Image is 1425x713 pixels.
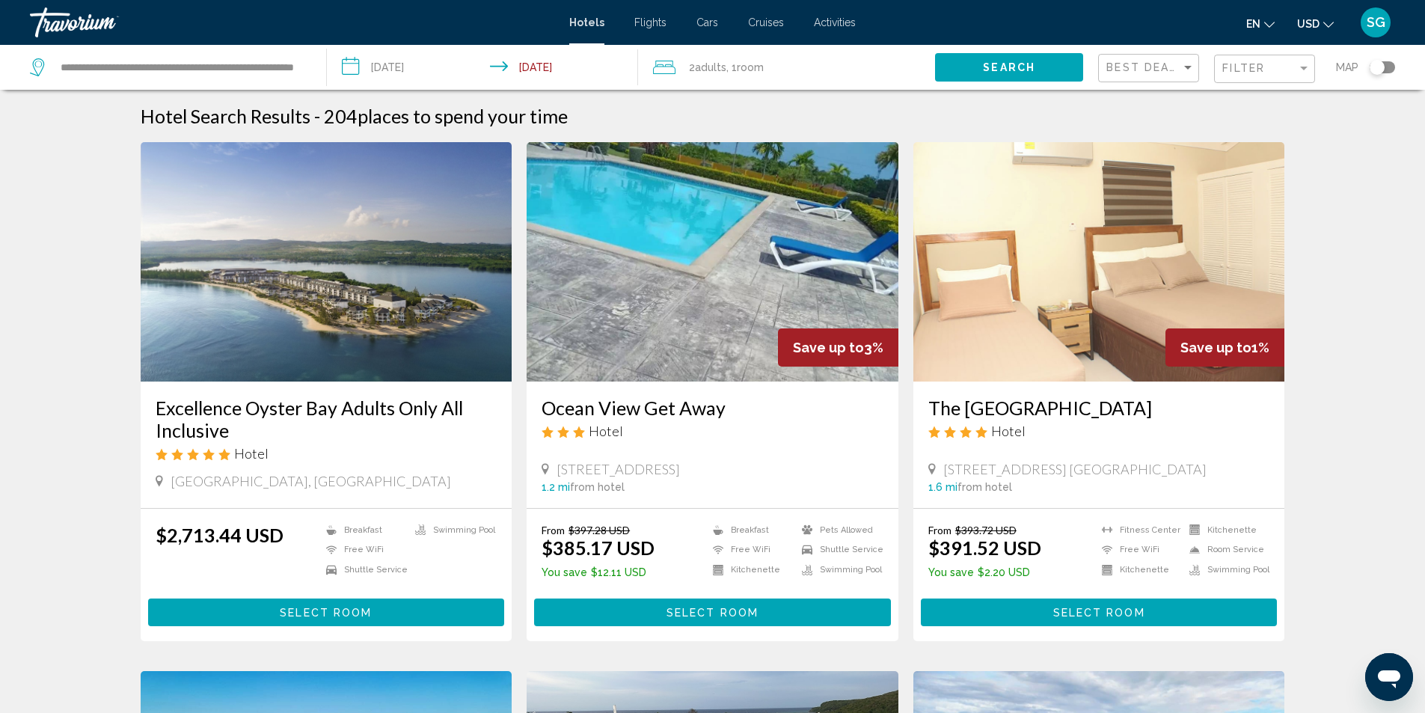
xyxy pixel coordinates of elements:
button: Change currency [1297,13,1334,34]
del: $393.72 USD [955,524,1017,536]
li: Kitchenette [1182,524,1269,536]
iframe: Button to launch messaging window [1365,653,1413,701]
img: Hotel image [141,142,512,382]
span: Select Room [1053,607,1145,619]
a: Excellence Oyster Bay Adults Only All Inclusive [156,397,497,441]
p: $2.20 USD [928,566,1041,578]
li: Swimming Pool [794,563,883,576]
span: From [542,524,565,536]
span: [GEOGRAPHIC_DATA], [GEOGRAPHIC_DATA] [171,473,451,489]
button: Filter [1214,54,1315,85]
div: 1% [1165,328,1284,367]
span: Hotel [991,423,1026,439]
li: Free WiFi [319,544,408,557]
span: Save up to [793,340,864,355]
span: You save [928,566,974,578]
div: 3 star Hotel [542,423,883,439]
span: SG [1367,15,1385,30]
span: en [1246,18,1260,30]
span: Best Deals [1106,61,1185,73]
span: USD [1297,18,1320,30]
button: Select Room [921,599,1278,626]
img: Hotel image [913,142,1285,382]
div: 5 star Hotel [156,445,497,462]
span: 2 [689,57,726,78]
img: Hotel image [527,142,898,382]
ins: $391.52 USD [928,536,1041,559]
span: Map [1336,57,1358,78]
button: Select Room [148,599,505,626]
li: Fitness Center [1094,524,1182,536]
del: $397.28 USD [569,524,630,536]
span: 1.6 mi [928,481,957,493]
p: $12.11 USD [542,566,655,578]
button: Change language [1246,13,1275,34]
button: Check-in date: Nov 4, 2025 Check-out date: Nov 8, 2025 [327,45,639,90]
span: Search [983,62,1035,74]
h1: Hotel Search Results [141,105,310,127]
span: , 1 [726,57,764,78]
span: You save [542,566,587,578]
a: Cars [696,16,718,28]
a: Select Room [921,602,1278,619]
span: 1.2 mi [542,481,570,493]
li: Swimming Pool [408,524,497,536]
mat-select: Sort by [1106,62,1195,75]
span: places to spend your time [358,105,568,127]
li: Room Service [1182,544,1269,557]
li: Shuttle Service [319,563,408,576]
a: Travorium [30,7,554,37]
h2: 204 [324,105,568,127]
span: Hotel [589,423,623,439]
a: Select Room [534,602,891,619]
div: 3% [778,328,898,367]
a: Flights [634,16,666,28]
li: Kitchenette [705,563,794,576]
li: Shuttle Service [794,544,883,557]
span: Filter [1222,62,1265,74]
li: Free WiFi [1094,544,1182,557]
button: Search [935,53,1083,81]
a: The [GEOGRAPHIC_DATA] [928,397,1270,419]
button: Select Room [534,599,891,626]
span: Adults [695,61,726,73]
span: Room [737,61,764,73]
li: Breakfast [705,524,794,536]
a: Hotels [569,16,604,28]
li: Kitchenette [1094,563,1182,576]
span: from hotel [570,481,625,493]
a: Activities [814,16,856,28]
a: Cruises [748,16,784,28]
ins: $2,713.44 USD [156,524,284,546]
span: Select Room [280,607,372,619]
span: Hotel [234,445,269,462]
button: Travelers: 2 adults, 0 children [638,45,935,90]
span: [STREET_ADDRESS] [557,461,680,477]
span: - [314,105,320,127]
button: Toggle map [1358,61,1395,74]
ins: $385.17 USD [542,536,655,559]
span: From [928,524,951,536]
li: Free WiFi [705,544,794,557]
li: Pets Allowed [794,524,883,536]
button: User Menu [1356,7,1395,38]
a: Select Room [148,602,505,619]
div: 4 star Hotel [928,423,1270,439]
span: from hotel [957,481,1012,493]
li: Breakfast [319,524,408,536]
li: Swimming Pool [1182,563,1269,576]
span: [STREET_ADDRESS] [GEOGRAPHIC_DATA] [943,461,1207,477]
a: Ocean View Get Away [542,397,883,419]
span: Save up to [1180,340,1251,355]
